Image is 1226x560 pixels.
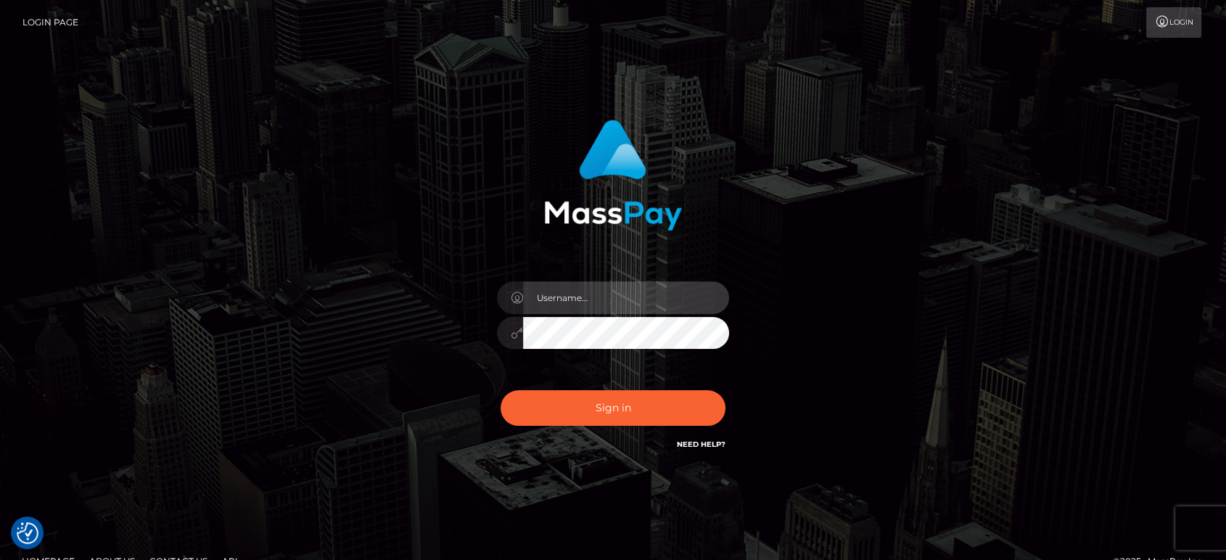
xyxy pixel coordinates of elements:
input: Username... [523,281,729,314]
img: MassPay Login [544,120,682,231]
a: Need Help? [677,440,725,449]
a: Login Page [22,7,78,38]
a: Login [1146,7,1201,38]
button: Sign in [501,390,725,426]
img: Revisit consent button [17,522,38,544]
button: Consent Preferences [17,522,38,544]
